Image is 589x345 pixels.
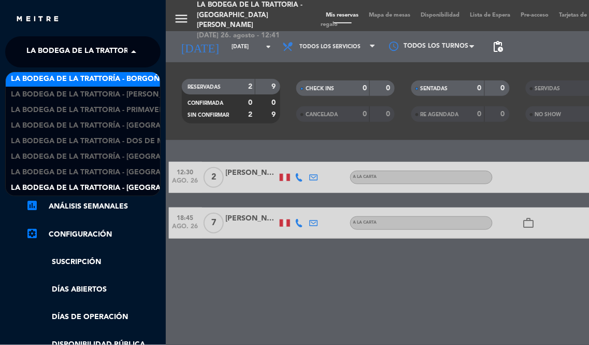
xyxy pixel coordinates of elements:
span: La Bodega de la Trattoria - Primavera [11,104,169,116]
span: La Bodega de la Trattoría - [GEOGRAPHIC_DATA] [11,120,203,132]
a: Días abiertos [26,284,161,296]
i: assessment [26,199,38,212]
span: pending_actions [492,40,505,53]
span: La Bodega de la Trattoría - Borgoño [11,73,166,85]
a: Configuración [26,228,161,241]
a: Días de Operación [26,311,161,323]
span: La Bodega de la Trattoria - Dos de Mayo [11,135,179,147]
span: La Bodega de la Trattoria - [PERSON_NAME] [11,89,186,101]
img: MEITRE [16,16,60,23]
a: Suscripción [26,256,161,268]
span: La Bodega de la Trattoria - [GEOGRAPHIC_DATA][PERSON_NAME] [11,182,263,194]
span: La Bodega de la Trattoria - [GEOGRAPHIC_DATA] [11,167,203,178]
span: La Bodega de la Trattoría - [GEOGRAPHIC_DATA][PERSON_NAME] [11,151,263,163]
span: La Bodega de la Trattoria - [GEOGRAPHIC_DATA][PERSON_NAME] [26,41,279,63]
i: settings_applications [26,227,38,240]
a: assessmentANÁLISIS SEMANALES [26,200,161,213]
